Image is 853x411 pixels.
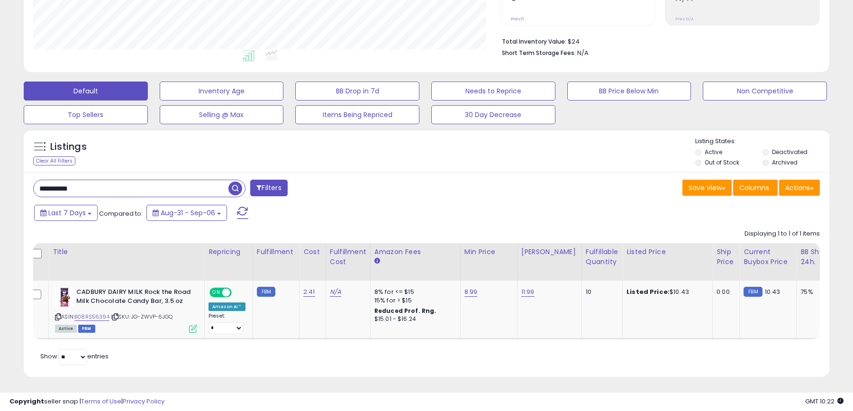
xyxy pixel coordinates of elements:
[800,247,835,267] div: BB Share 24h.
[209,313,245,334] div: Preset:
[374,257,380,265] small: Amazon Fees.
[40,352,109,361] span: Show: entries
[502,35,813,46] li: $24
[257,287,275,297] small: FBM
[511,16,524,22] small: Prev: 0
[772,148,808,156] label: Deactivated
[521,247,578,257] div: [PERSON_NAME]
[717,247,735,267] div: Ship Price
[464,247,513,257] div: Min Price
[257,247,295,257] div: Fulfillment
[744,287,762,297] small: FBM
[733,180,778,196] button: Columns
[9,397,164,406] div: seller snap | |
[160,105,284,124] button: Selling @ Max
[24,82,148,100] button: Default
[230,289,245,297] span: OFF
[765,287,780,296] span: 10.43
[111,313,172,320] span: | SKU: JG-ZWVP-6JGQ
[55,325,77,333] span: All listings currently available for purchase on Amazon
[209,302,245,311] div: Amazon AI *
[521,287,535,297] a: 11.99
[160,82,284,100] button: Inventory Age
[626,247,708,257] div: Listed Price
[209,247,249,257] div: Repricing
[772,158,798,166] label: Archived
[502,37,566,46] b: Total Inventory Value:
[805,397,844,406] span: 2025-09-15 10:22 GMT
[577,48,589,57] span: N/A
[9,397,44,406] strong: Copyright
[739,183,769,192] span: Columns
[330,287,341,297] a: N/A
[76,288,191,308] b: CADBURY DAIRY MILK Rock the Road Milk Chocolate Candy Bar, 3.5 oz
[33,156,75,165] div: Clear All Filters
[800,288,832,296] div: 75%
[24,105,148,124] button: Top Sellers
[744,247,792,267] div: Current Buybox Price
[682,180,732,196] button: Save View
[303,247,322,257] div: Cost
[48,208,86,218] span: Last 7 Days
[464,287,478,297] a: 8.99
[374,307,436,315] b: Reduced Prof. Rng.
[374,315,453,323] div: $15.01 - $16.24
[34,205,98,221] button: Last 7 Days
[675,16,694,22] small: Prev: N/A
[250,180,287,196] button: Filters
[374,288,453,296] div: 8% for <= $15
[431,82,555,100] button: Needs to Reprice
[303,287,315,297] a: 2.41
[74,313,109,321] a: B08RS56394
[210,289,222,297] span: ON
[502,49,576,57] b: Short Term Storage Fees:
[123,397,164,406] a: Privacy Policy
[55,288,197,332] div: ASIN:
[78,325,95,333] span: FBM
[161,208,215,218] span: Aug-31 - Sep-06
[55,288,74,307] img: 41SWkWCW50L._SL40_.jpg
[567,82,691,100] button: BB Price Below Min
[744,229,820,238] div: Displaying 1 to 1 of 1 items
[705,158,739,166] label: Out of Stock
[295,105,419,124] button: Items Being Repriced
[695,137,829,146] p: Listing States:
[374,247,456,257] div: Amazon Fees
[779,180,820,196] button: Actions
[330,247,366,267] div: Fulfillment Cost
[50,140,87,154] h5: Listings
[586,288,615,296] div: 10
[717,288,732,296] div: 0.00
[99,209,143,218] span: Compared to:
[586,247,618,267] div: Fulfillable Quantity
[374,296,453,305] div: 15% for > $15
[295,82,419,100] button: BB Drop in 7d
[146,205,227,221] button: Aug-31 - Sep-06
[53,247,200,257] div: Title
[705,148,722,156] label: Active
[81,397,121,406] a: Terms of Use
[626,287,670,296] b: Listed Price:
[431,105,555,124] button: 30 Day Decrease
[626,288,705,296] div: $10.43
[703,82,827,100] button: Non Competitive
